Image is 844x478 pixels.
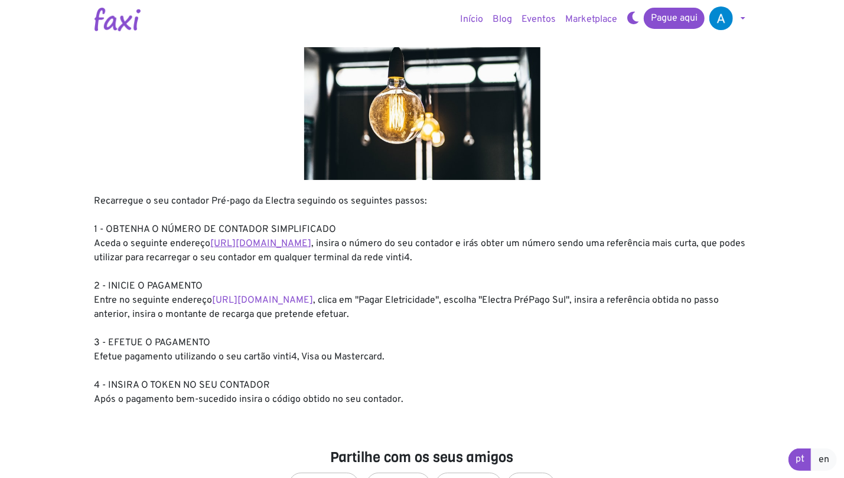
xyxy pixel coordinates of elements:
[455,8,488,31] a: Início
[788,448,812,471] a: pt
[213,294,314,306] a: [URL][DOMAIN_NAME]
[644,8,705,29] a: Pague aqui
[488,8,517,31] a: Blog
[94,449,750,466] h4: Partilhe com os seus amigos
[94,194,750,407] div: Recarregue o seu contador Pré-pago da Electra seguindo os seguintes passos: 1 - OBTENHA O NÚMERO ...
[304,47,540,180] img: energy.jpg
[811,448,837,471] a: en
[211,238,312,250] a: [URL][DOMAIN_NAME]
[561,8,622,31] a: Marketplace
[517,8,561,31] a: Eventos
[94,8,141,31] img: Logotipo Faxi Online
